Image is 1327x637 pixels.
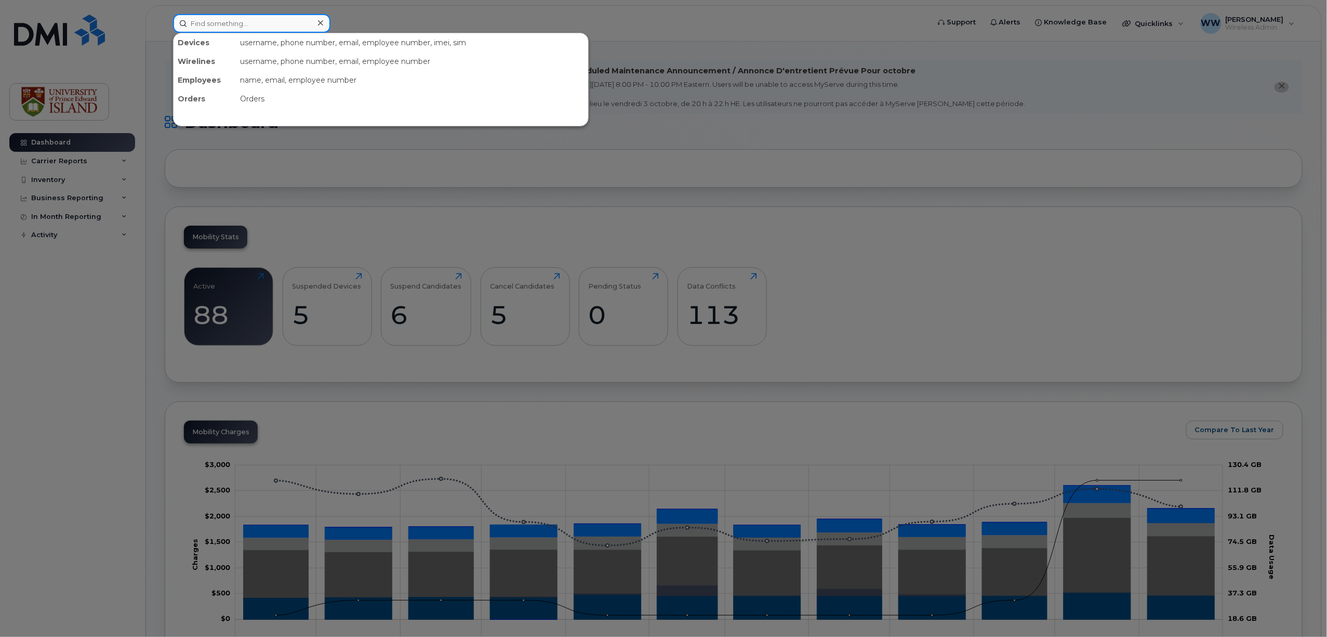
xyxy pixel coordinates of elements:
div: Wirelines [174,52,236,71]
div: username, phone number, email, employee number, imei, sim [236,33,588,52]
div: name, email, employee number [236,71,588,89]
div: Orders [174,89,236,108]
div: Devices [174,33,236,52]
div: username, phone number, email, employee number [236,52,588,71]
div: Orders [236,89,588,108]
div: Employees [174,71,236,89]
